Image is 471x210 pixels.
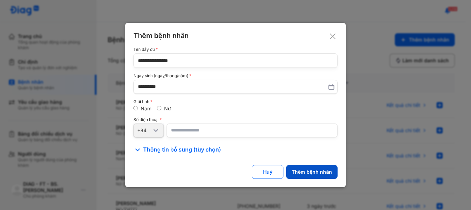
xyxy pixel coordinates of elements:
div: +84 [137,127,152,134]
div: Tên đầy đủ [133,47,338,52]
label: Nam [141,106,151,111]
div: Thêm bệnh nhân [133,31,338,40]
div: Thêm bệnh nhân [292,169,332,175]
label: Nữ [164,106,171,111]
button: Huỷ [252,165,283,179]
button: Thêm bệnh nhân [286,165,338,179]
div: Số điện thoại [133,117,338,122]
span: Thông tin bổ sung (tùy chọn) [143,146,221,154]
div: Giới tính [133,99,338,104]
div: Ngày sinh (ngày/tháng/năm) [133,73,338,78]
